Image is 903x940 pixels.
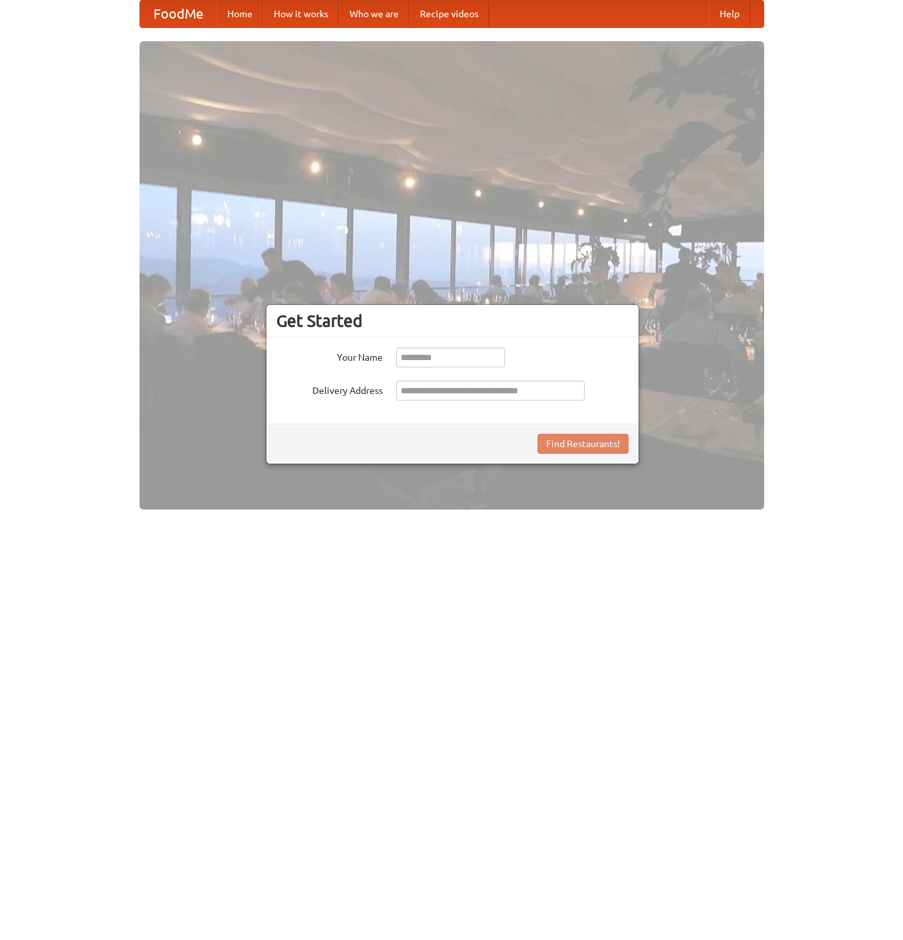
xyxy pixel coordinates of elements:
[276,311,629,331] h3: Get Started
[140,1,217,27] a: FoodMe
[276,347,383,364] label: Your Name
[276,381,383,397] label: Delivery Address
[709,1,750,27] a: Help
[263,1,339,27] a: How it works
[538,434,629,454] button: Find Restaurants!
[339,1,409,27] a: Who we are
[217,1,263,27] a: Home
[409,1,489,27] a: Recipe videos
